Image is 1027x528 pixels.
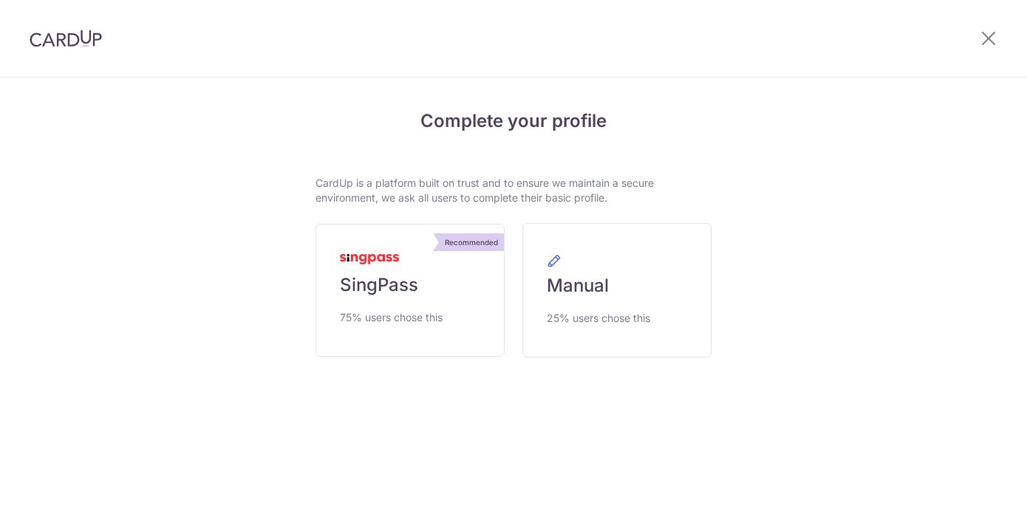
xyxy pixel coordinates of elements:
p: CardUp is a platform built on trust and to ensure we maintain a secure environment, we ask all us... [315,176,712,205]
div: Recommended [439,233,504,251]
span: 25% users chose this [547,309,650,327]
img: CardUp [30,30,102,47]
img: MyInfoLogo [340,254,399,264]
h4: Complete your profile [315,108,712,134]
span: SingPass [340,273,418,297]
span: Manual [547,274,609,298]
a: Manual 25% users chose this [522,223,712,357]
a: Recommended SingPass 75% users chose this [315,224,505,357]
span: 75% users chose this [340,309,443,326]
